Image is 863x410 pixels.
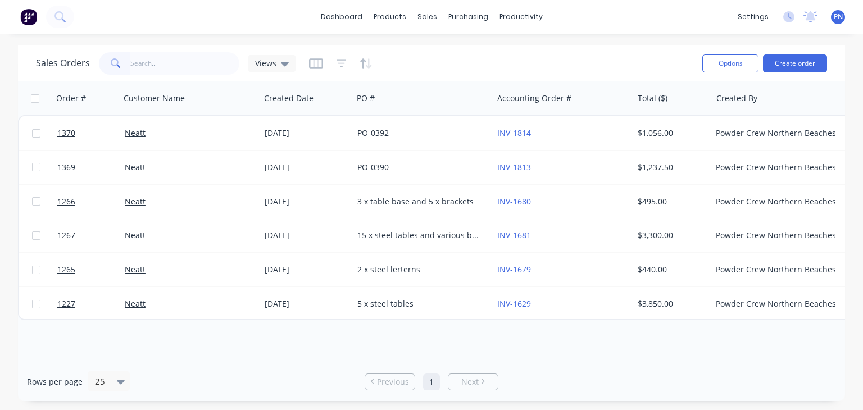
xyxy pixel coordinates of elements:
[264,93,314,104] div: Created Date
[357,230,482,241] div: 15 x steel tables and various brackets
[125,264,146,275] a: Neatt
[57,151,125,184] a: 1369
[57,287,125,321] a: 1227
[130,52,240,75] input: Search...
[125,127,146,138] a: Neatt
[124,93,185,104] div: Customer Name
[497,264,531,275] a: INV-1679
[732,8,774,25] div: settings
[638,298,703,309] div: $3,850.00
[716,230,841,241] div: Powder Crew Northern Beaches
[57,185,125,218] a: 1266
[57,127,75,139] span: 1370
[497,298,531,309] a: INV-1629
[265,264,348,275] div: [DATE]
[368,8,412,25] div: products
[702,54,758,72] button: Options
[716,264,841,275] div: Powder Crew Northern Beaches
[716,162,841,173] div: Powder Crew Northern Beaches
[125,298,146,309] a: Neatt
[56,93,86,104] div: Order #
[497,196,531,207] a: INV-1680
[315,8,368,25] a: dashboard
[57,264,75,275] span: 1265
[638,93,667,104] div: Total ($)
[57,162,75,173] span: 1369
[638,196,703,207] div: $495.00
[716,93,757,104] div: Created By
[357,127,482,139] div: PO-0392
[443,8,494,25] div: purchasing
[377,376,409,388] span: Previous
[497,162,531,172] a: INV-1813
[834,12,843,22] span: PN
[357,93,375,104] div: PO #
[27,376,83,388] span: Rows per page
[365,376,415,388] a: Previous page
[638,230,703,241] div: $3,300.00
[357,298,482,309] div: 5 x steel tables
[497,93,571,104] div: Accounting Order #
[494,8,548,25] div: productivity
[360,373,503,390] ul: Pagination
[497,127,531,138] a: INV-1814
[265,162,348,173] div: [DATE]
[265,196,348,207] div: [DATE]
[20,8,37,25] img: Factory
[461,376,479,388] span: Next
[448,376,498,388] a: Next page
[265,230,348,241] div: [DATE]
[57,196,75,207] span: 1266
[716,127,841,139] div: Powder Crew Northern Beaches
[57,116,125,150] a: 1370
[357,196,482,207] div: 3 x table base and 5 x brackets
[638,162,703,173] div: $1,237.50
[125,196,146,207] a: Neatt
[497,230,531,240] a: INV-1681
[423,373,440,390] a: Page 1 is your current page
[57,230,75,241] span: 1267
[265,298,348,309] div: [DATE]
[357,264,482,275] div: 2 x steel lerterns
[716,298,841,309] div: Powder Crew Northern Beaches
[716,196,841,207] div: Powder Crew Northern Beaches
[638,127,703,139] div: $1,056.00
[357,162,482,173] div: PO-0390
[763,54,827,72] button: Create order
[265,127,348,139] div: [DATE]
[412,8,443,25] div: sales
[57,298,75,309] span: 1227
[36,58,90,69] h1: Sales Orders
[255,57,276,69] span: Views
[57,253,125,286] a: 1265
[638,264,703,275] div: $440.00
[57,218,125,252] a: 1267
[125,230,146,240] a: Neatt
[125,162,146,172] a: Neatt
